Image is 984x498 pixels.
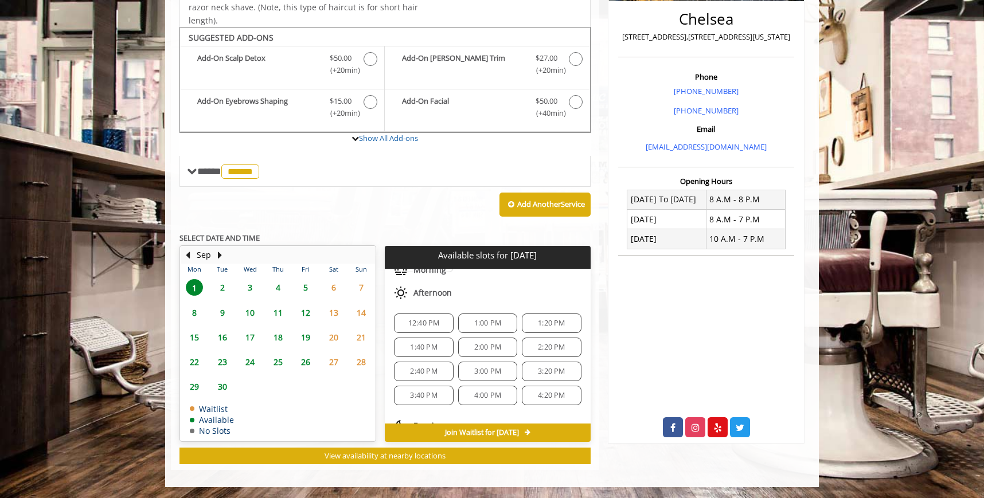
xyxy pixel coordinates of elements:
[292,300,319,324] td: Select day12
[706,229,785,249] td: 10 A.M - 7 P.M
[181,300,208,324] td: Select day8
[347,350,376,374] td: Select day28
[214,329,231,346] span: 16
[353,329,370,346] span: 21
[264,264,291,275] th: Thu
[529,64,563,76] span: (+20min )
[197,95,318,119] b: Add-On Eyebrows Shaping
[179,448,591,464] button: View availability at nearby locations
[181,325,208,350] td: Select day15
[236,350,264,374] td: Select day24
[674,105,739,116] a: [PHONE_NUMBER]
[236,264,264,275] th: Wed
[270,329,287,346] span: 18
[181,275,208,300] td: Select day1
[325,304,342,321] span: 13
[347,264,376,275] th: Sun
[270,304,287,321] span: 11
[621,31,791,43] p: [STREET_ADDRESS],[STREET_ADDRESS][US_STATE]
[186,354,203,370] span: 22
[190,405,234,413] td: Waitlist
[186,304,203,321] span: 8
[410,343,437,352] span: 1:40 PM
[186,52,378,79] label: Add-On Scalp Detox
[474,391,501,400] span: 4:00 PM
[236,325,264,350] td: Select day17
[646,142,767,152] a: [EMAIL_ADDRESS][DOMAIN_NAME]
[359,133,418,143] a: Show All Add-ons
[353,354,370,370] span: 28
[264,325,291,350] td: Select day18
[394,386,453,405] div: 3:40 PM
[297,304,314,321] span: 12
[241,354,259,370] span: 24
[215,249,224,261] button: Next Month
[297,329,314,346] span: 19
[627,229,706,249] td: [DATE]
[197,249,211,261] button: Sep
[181,350,208,374] td: Select day22
[394,263,408,277] img: morning slots
[241,304,259,321] span: 10
[319,325,347,350] td: Select day20
[325,450,446,461] span: View availability at nearby locations
[325,329,342,346] span: 20
[241,279,259,296] span: 3
[413,421,444,430] span: Evening
[330,52,352,64] span: $50.00
[181,264,208,275] th: Mon
[186,95,378,122] label: Add-On Eyebrows Shaping
[353,279,370,296] span: 7
[627,190,706,209] td: [DATE] To [DATE]
[621,11,791,28] h2: Chelsea
[330,95,352,107] span: $15.00
[270,279,287,296] span: 4
[394,286,408,300] img: afternoon slots
[458,313,517,333] div: 1:00 PM
[190,415,234,424] td: Available
[270,354,287,370] span: 25
[186,329,203,346] span: 15
[410,391,437,400] span: 3:40 PM
[706,210,785,229] td: 8 A.M - 7 P.M
[264,275,291,300] td: Select day4
[621,73,791,81] h3: Phone
[522,386,581,405] div: 4:20 PM
[324,107,358,119] span: (+20min )
[445,428,519,437] span: Join Waitlist for [DATE]
[394,362,453,381] div: 2:40 PM
[214,304,231,321] span: 9
[522,338,581,357] div: 2:20 PM
[179,233,260,243] b: SELECT DATE AND TIME
[458,386,517,405] div: 4:00 PM
[413,265,446,275] span: Morning
[214,279,231,296] span: 2
[674,86,739,96] a: [PHONE_NUMBER]
[183,249,192,261] button: Previous Month
[621,125,791,133] h3: Email
[179,27,591,134] div: The Made Man Haircut Add-onS
[208,374,236,399] td: Select day30
[186,378,203,395] span: 29
[208,300,236,324] td: Select day9
[618,177,794,185] h3: Opening Hours
[264,300,291,324] td: Select day11
[474,343,501,352] span: 2:00 PM
[347,300,376,324] td: Select day14
[190,426,234,435] td: No Slots
[410,367,437,376] span: 2:40 PM
[627,210,706,229] td: [DATE]
[214,378,231,395] span: 30
[529,107,563,119] span: (+40min )
[197,52,318,76] b: Add-On Scalp Detox
[214,354,231,370] span: 23
[189,32,274,43] b: SUGGESTED ADD-ONS
[408,319,440,328] span: 12:40 PM
[522,313,581,333] div: 1:20 PM
[208,350,236,374] td: Select day23
[241,329,259,346] span: 17
[236,275,264,300] td: Select day3
[292,350,319,374] td: Select day26
[325,279,342,296] span: 6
